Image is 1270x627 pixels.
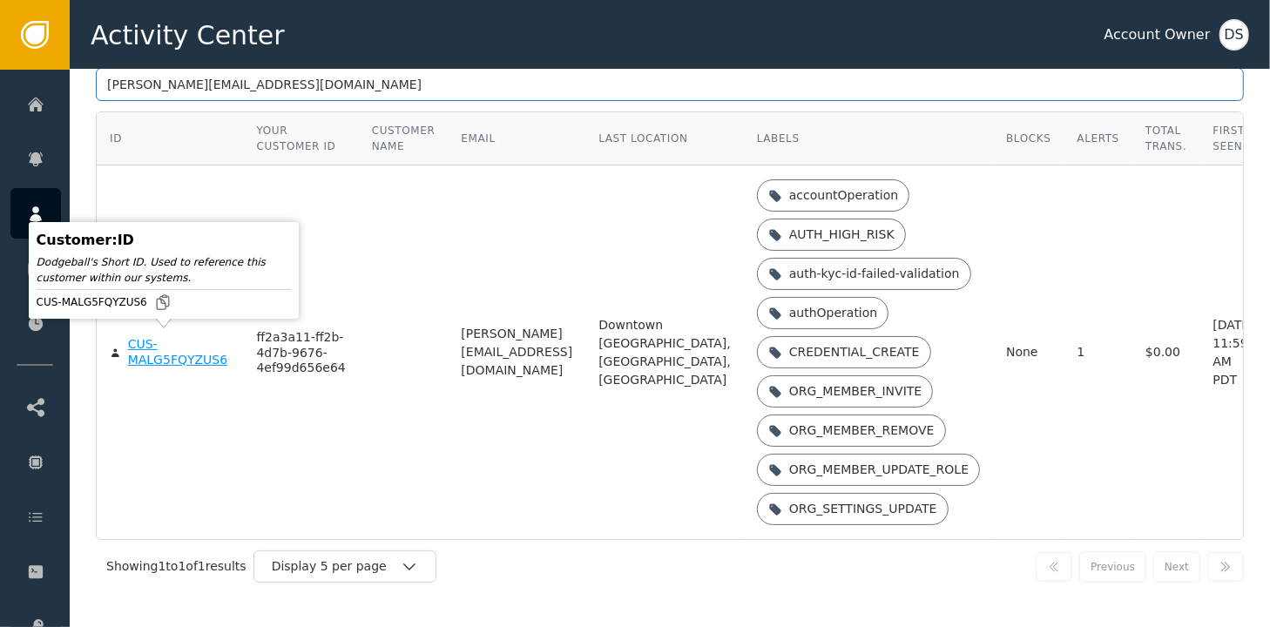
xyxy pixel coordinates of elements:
div: ORG_SETTINGS_UPDATE [789,500,937,518]
div: First Seen [1213,123,1253,154]
div: Account Owner [1104,24,1211,45]
td: $0.00 [1132,165,1199,539]
div: authOperation [789,304,878,322]
div: Alerts [1077,131,1120,146]
div: ID [110,131,122,146]
div: CREDENTIAL_CREATE [789,343,920,361]
div: Customer : ID [37,230,291,251]
div: accountOperation [789,186,898,205]
div: None [1006,343,1050,361]
div: ORG_MEMBER_UPDATE_ROLE [789,461,969,479]
div: Dodgeball's Short ID. Used to reference this customer within our systems. [37,254,291,286]
div: Email [461,131,572,146]
button: DS [1219,19,1249,51]
div: Your Customer ID [256,123,345,154]
div: CUS-MALG5FQYZUS6 [128,337,231,367]
td: Downtown [GEOGRAPHIC_DATA], [GEOGRAPHIC_DATA], [GEOGRAPHIC_DATA] [585,165,744,539]
div: ORG_MEMBER_REMOVE [789,421,935,440]
div: Customer Name [372,123,436,154]
td: [PERSON_NAME][EMAIL_ADDRESS][DOMAIN_NAME] [448,165,585,539]
td: [DATE] 11:59 AM PDT [1199,165,1267,539]
div: Last Location [598,131,731,146]
td: 1 [1064,165,1133,539]
div: AUTH_HIGH_RISK [789,226,895,244]
div: Display 5 per page [272,557,401,576]
div: auth-kyc-id-failed-validation [789,265,960,283]
div: Total Trans. [1145,123,1186,154]
span: Activity Center [91,16,285,55]
div: ORG_MEMBER_INVITE [789,382,922,401]
div: ff2a3a11-ff2b-4d7b-9676-4ef99d656e64 [256,330,345,376]
input: Search by name, email, or ID [96,68,1244,101]
div: Showing 1 to 1 of 1 results [106,557,247,576]
div: Blocks [1006,131,1050,146]
button: Display 5 per page [253,550,436,583]
div: Labels [757,131,980,146]
div: CUS-MALG5FQYZUS6 [37,293,291,311]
